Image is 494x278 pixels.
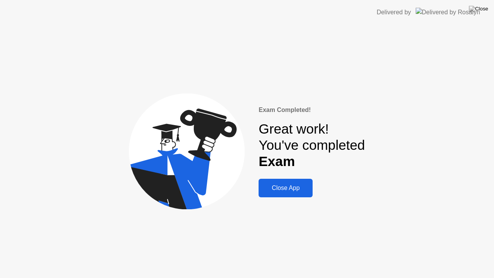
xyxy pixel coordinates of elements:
[259,154,295,169] b: Exam
[259,179,313,197] button: Close App
[416,8,480,17] img: Delivered by Rosalyn
[261,185,310,192] div: Close App
[469,6,488,12] img: Close
[259,105,365,115] div: Exam Completed!
[377,8,411,17] div: Delivered by
[259,121,365,170] div: Great work! You've completed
